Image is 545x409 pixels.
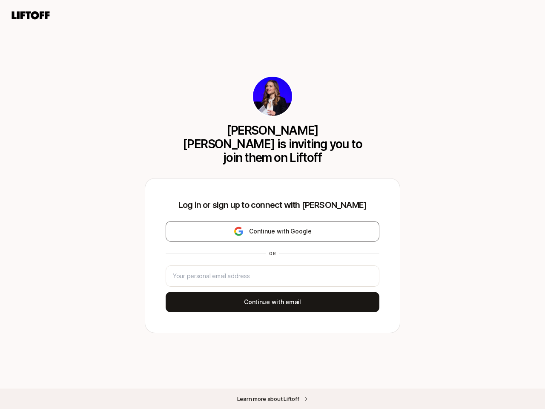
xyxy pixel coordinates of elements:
img: 891135f0_4162_4ff7_9523_6dcedf045379.jpg [253,77,292,116]
input: Your personal email address [173,271,372,281]
button: Continue with Google [166,221,379,242]
button: Learn more about Liftoff [230,391,315,406]
div: or [266,250,279,257]
img: google-logo [233,226,244,236]
p: [PERSON_NAME] [PERSON_NAME] is inviting you to join them on Liftoff [180,124,365,164]
button: Continue with email [166,292,379,312]
p: Log in or sign up to connect with [PERSON_NAME] [166,199,379,211]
